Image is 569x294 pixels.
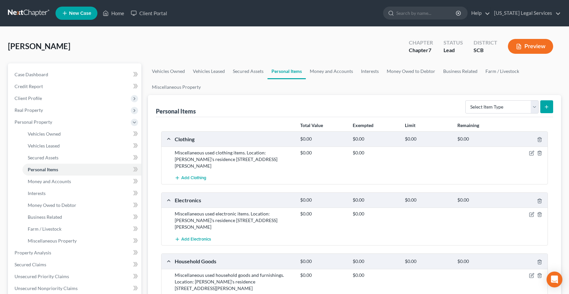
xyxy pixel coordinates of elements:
strong: Limit [405,122,415,128]
button: Add Clothing [175,172,206,184]
div: Miscellaneous used household goods and furnishings. Location: [PERSON_NAME]'s residence [STREET_A... [171,272,297,292]
span: Add Clothing [181,176,206,181]
a: Farm / Livestock [481,63,523,79]
span: Secured Claims [15,262,46,267]
span: Personal Property [15,119,52,125]
a: Money and Accounts [306,63,357,79]
a: Farm / Livestock [22,223,141,235]
span: Real Property [15,107,43,113]
div: $0.00 [349,136,402,142]
input: Search by name... [396,7,457,19]
div: $0.00 [454,197,507,203]
a: Property Analysis [9,247,141,259]
div: $0.00 [402,258,454,265]
div: Chapter [409,39,433,47]
span: Farm / Livestock [28,226,61,232]
strong: Remaining [457,122,479,128]
div: Electronics [171,197,297,204]
div: $0.00 [454,258,507,265]
a: Vehicles Leased [189,63,229,79]
div: $0.00 [297,272,349,278]
span: Vehicles Owned [28,131,61,137]
a: Money Owed to Debtor [383,63,439,79]
div: District [474,39,497,47]
div: Household Goods [171,258,297,265]
div: $0.00 [349,258,402,265]
div: $0.00 [297,211,349,217]
div: Open Intercom Messenger [547,272,562,287]
span: Vehicles Leased [28,143,60,148]
span: Case Dashboard [15,72,48,77]
div: $0.00 [349,272,402,278]
a: Money Owed to Debtor [22,199,141,211]
a: Unsecured Priority Claims [9,271,141,282]
a: Home [99,7,127,19]
span: Unsecured Nonpriority Claims [15,285,78,291]
a: Personal Items [22,164,141,176]
a: Interests [22,187,141,199]
span: 7 [428,47,431,53]
strong: Exempted [353,122,373,128]
a: Help [468,7,490,19]
div: $0.00 [297,258,349,265]
div: $0.00 [297,136,349,142]
span: Money and Accounts [28,179,71,184]
a: Client Portal [127,7,170,19]
div: $0.00 [454,136,507,142]
strong: Total Value [300,122,323,128]
span: Interests [28,190,46,196]
a: Money and Accounts [22,176,141,187]
a: Business Related [439,63,481,79]
div: Lead [444,47,463,54]
a: Secured Assets [22,152,141,164]
a: Personal Items [267,63,306,79]
span: Secured Assets [28,155,58,160]
a: Credit Report [9,81,141,92]
div: Chapter [409,47,433,54]
a: Miscellaneous Property [148,79,205,95]
span: Client Profile [15,95,42,101]
div: $0.00 [402,136,454,142]
span: Add Electronics [181,237,211,242]
div: SCB [474,47,497,54]
div: $0.00 [297,197,349,203]
a: Vehicles Owned [148,63,189,79]
span: Money Owed to Debtor [28,202,76,208]
a: Secured Assets [229,63,267,79]
span: Business Related [28,214,62,220]
a: Vehicles Leased [22,140,141,152]
span: Personal Items [28,167,58,172]
button: Add Electronics [175,233,211,245]
a: Vehicles Owned [22,128,141,140]
div: Miscellaneous used electronic items. Location: [PERSON_NAME]'s residence [STREET_ADDRESS][PERSON_... [171,211,297,230]
a: Business Related [22,211,141,223]
div: Personal Items [156,107,196,115]
span: Unsecured Priority Claims [15,274,69,279]
span: New Case [69,11,91,16]
div: Clothing [171,136,297,143]
div: $0.00 [402,197,454,203]
a: [US_STATE] Legal Services [491,7,561,19]
div: Status [444,39,463,47]
span: Credit Report [15,83,43,89]
div: $0.00 [349,149,402,156]
a: Secured Claims [9,259,141,271]
div: $0.00 [297,149,349,156]
div: Miscellaneous used clothing items. Location: [PERSON_NAME]'s residence [STREET_ADDRESS][PERSON_NAME] [171,149,297,169]
button: Preview [508,39,553,54]
a: Interests [357,63,383,79]
div: $0.00 [349,211,402,217]
a: Case Dashboard [9,69,141,81]
span: [PERSON_NAME] [8,41,70,51]
span: Property Analysis [15,250,51,255]
a: Miscellaneous Property [22,235,141,247]
span: Miscellaneous Property [28,238,77,244]
div: $0.00 [349,197,402,203]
